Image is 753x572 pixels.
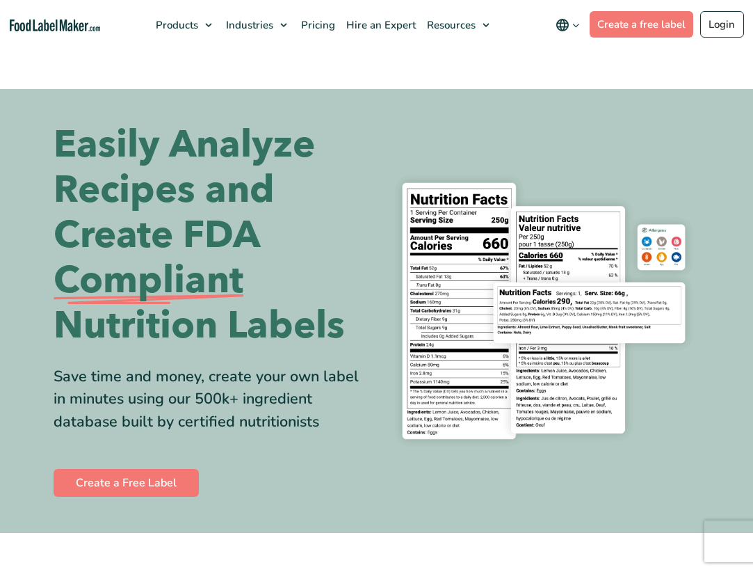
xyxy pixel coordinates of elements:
[423,18,477,32] span: Resources
[54,469,199,497] a: Create a Free Label
[54,365,366,433] div: Save time and money, create your own label in minutes using our 500k+ ingredient database built b...
[590,11,694,38] a: Create a free label
[700,11,744,38] a: Login
[297,18,337,32] span: Pricing
[342,18,417,32] span: Hire an Expert
[54,258,243,303] span: Compliant
[152,18,200,32] span: Products
[54,122,366,349] h1: Easily Analyze Recipes and Create FDA Nutrition Labels
[222,18,275,32] span: Industries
